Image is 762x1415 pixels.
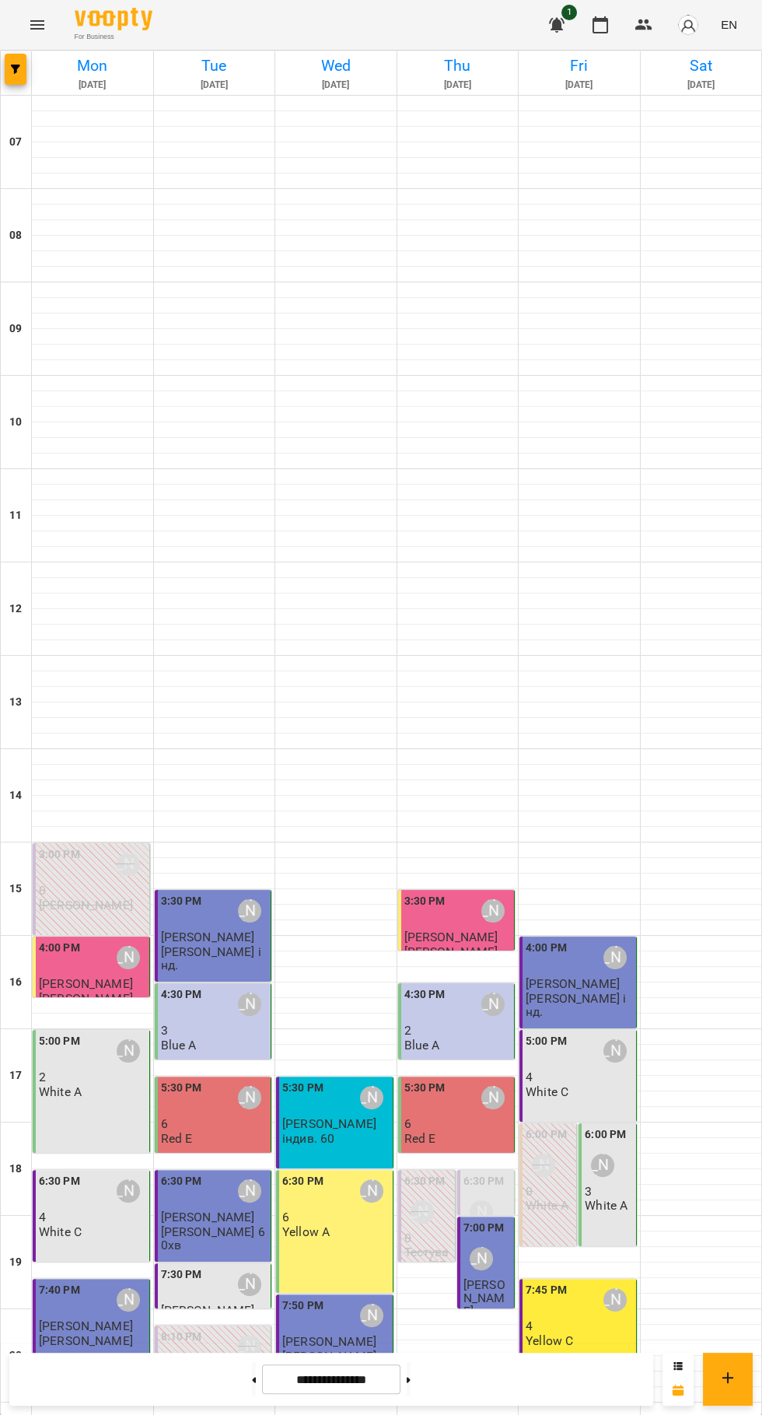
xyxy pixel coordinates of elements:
h6: Tue [156,54,273,78]
label: 7:00 PM [463,1220,505,1237]
label: 8:10 PM [161,1329,202,1346]
p: 0 [404,1231,452,1245]
span: [PERSON_NAME] [526,976,620,991]
span: EN [721,16,737,33]
div: Юлія Драгомощенко [117,1179,140,1203]
p: Red E [161,1132,193,1145]
h6: 19 [9,1254,22,1271]
div: Юлія Драгомощенко [238,993,261,1016]
button: EN [715,10,743,39]
label: 5:30 PM [282,1080,323,1097]
p: 3 [585,1185,632,1198]
span: [PERSON_NAME] [39,1319,133,1333]
p: Red E [404,1132,436,1145]
h6: Wed [278,54,394,78]
label: 5:00 PM [39,1033,80,1050]
p: [PERSON_NAME] [39,992,133,1005]
p: 4 [526,1319,633,1333]
label: 3:00 PM [39,846,80,863]
p: [PERSON_NAME] [39,1334,133,1347]
h6: [DATE] [34,78,151,93]
p: індив. 60 [282,1132,334,1145]
div: Юлія Драгомощенко [238,1335,261,1358]
p: 0 [39,884,146,897]
p: White A [585,1199,627,1212]
div: Юлія Драгомощенко [591,1154,614,1177]
p: [PERSON_NAME] [404,945,498,958]
div: Юлія Драгомощенко [603,1288,627,1312]
h6: [DATE] [156,78,273,93]
label: 6:30 PM [161,1173,202,1190]
div: Юлія Драгомощенко [481,899,505,923]
span: [PERSON_NAME] [463,1277,505,1319]
div: Юлія Драгомощенко [238,899,261,923]
h6: 08 [9,227,22,244]
span: [PERSON_NAME] [39,976,133,991]
span: For Business [75,32,152,42]
div: Юлія Драгомощенко [238,1179,261,1203]
h6: Fri [521,54,638,78]
label: 4:00 PM [39,940,80,957]
label: 6:30 PM [404,1173,446,1190]
label: 7:40 PM [39,1282,80,1299]
h6: Thu [400,54,516,78]
span: 1 [561,5,577,20]
p: White A [526,1199,568,1212]
label: 5:00 PM [526,1033,567,1050]
div: Юлія Драгомощенко [481,1086,505,1109]
p: Yellow C [526,1334,573,1347]
label: 6:00 PM [585,1126,626,1144]
label: 3:30 PM [161,893,202,910]
div: Юлія Драгомощенко [238,1273,261,1296]
div: Юлія Драгомощенко [411,1200,434,1224]
label: 6:30 PM [463,1173,505,1190]
p: [PERSON_NAME] інд. [161,945,268,972]
p: Blue A [161,1038,197,1052]
h6: [DATE] [278,78,394,93]
p: White A [39,1085,82,1098]
div: Юлія Драгомощенко [117,946,140,969]
h6: 13 [9,694,22,711]
h6: 09 [9,320,22,338]
p: 4 [526,1070,633,1084]
label: 7:30 PM [161,1266,202,1284]
h6: Mon [34,54,151,78]
label: 3:30 PM [404,893,446,910]
p: Blue A [404,1038,440,1052]
p: 3 [161,1024,268,1037]
h6: 10 [9,414,22,431]
p: 6 [404,1117,512,1130]
label: 7:50 PM [282,1298,323,1315]
h6: 11 [9,507,22,524]
h6: 12 [9,601,22,618]
div: Юлія Драгомощенко [481,993,505,1016]
span: [PERSON_NAME] [161,1303,255,1318]
div: Юлія Драгомощенко [470,1247,493,1270]
span: [PERSON_NAME] [282,1334,376,1349]
div: Юлія Драгомощенко [117,853,140,876]
div: Юлія Драгомощенко [603,1039,627,1063]
img: Voopty Logo [75,8,152,30]
p: [PERSON_NAME] інд. [526,992,633,1019]
p: 4 [39,1210,146,1224]
p: Yellow A [282,1225,330,1238]
h6: 17 [9,1067,22,1084]
p: 6 [161,1117,268,1130]
p: White C [526,1085,568,1098]
label: 7:45 PM [526,1282,567,1299]
label: 5:30 PM [404,1080,446,1097]
div: Юлія Драгомощенко [117,1039,140,1063]
h6: 16 [9,974,22,991]
h6: [DATE] [521,78,638,93]
h6: [DATE] [643,78,760,93]
h6: [DATE] [400,78,516,93]
h6: 14 [9,787,22,804]
span: [PERSON_NAME] [161,1210,255,1224]
p: [PERSON_NAME] [39,898,133,912]
div: Юлія Драгомощенко [603,946,627,969]
label: 5:30 PM [161,1080,202,1097]
p: 2 [39,1070,146,1084]
div: Юлія Драгомощенко [470,1200,493,1224]
div: Юлія Драгомощенко [360,1179,383,1203]
div: Юлія Драгомощенко [117,1288,140,1312]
